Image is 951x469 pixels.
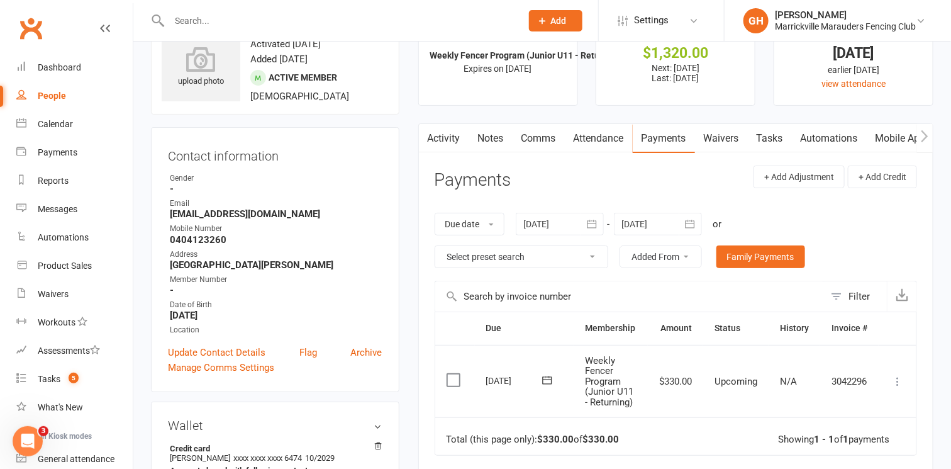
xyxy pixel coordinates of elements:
[250,38,321,50] time: Activated [DATE]
[513,124,565,153] a: Comms
[620,246,702,268] button: Added From
[16,223,133,252] a: Automations
[16,167,133,195] a: Reports
[825,281,887,312] button: Filter
[38,317,75,327] div: Workouts
[170,208,382,220] strong: [EMAIL_ADDRESS][DOMAIN_NAME]
[703,312,769,344] th: Status
[16,337,133,365] a: Assessments
[848,166,917,188] button: + Add Credit
[754,166,845,188] button: + Add Adjustment
[170,310,382,321] strong: [DATE]
[633,124,695,153] a: Payments
[538,434,574,445] strong: $330.00
[170,234,382,246] strong: 0404123260
[15,13,47,44] a: Clubworx
[168,144,382,163] h3: Contact information
[475,312,574,344] th: Due
[16,280,133,308] a: Waivers
[634,6,669,35] span: Settings
[743,8,769,33] div: GH
[170,444,376,453] strong: Credit card
[430,50,616,60] strong: Weekly Fencer Program (Junior U11 - Return...
[269,72,337,82] span: Active member
[38,232,89,242] div: Automations
[233,453,302,463] span: xxxx xxxx xxxx 6474
[419,124,469,153] a: Activity
[16,110,133,138] a: Calendar
[551,16,567,26] span: Add
[13,426,43,456] iframe: Intercom live chat
[716,246,805,268] a: Family Payments
[168,419,382,432] h3: Wallet
[168,345,265,360] a: Update Contact Details
[843,434,848,445] strong: 1
[38,91,66,101] div: People
[38,147,77,157] div: Payments
[608,47,743,60] div: $1,320.00
[778,434,889,445] div: Showing of payments
[786,47,921,60] div: [DATE]
[583,434,620,445] strong: $330.00
[250,54,308,65] time: Added [DATE]
[170,274,382,286] div: Member Number
[648,345,703,418] td: $330.00
[38,62,81,72] div: Dashboard
[170,198,382,210] div: Email
[38,346,100,356] div: Assessments
[170,183,382,195] strong: -
[16,54,133,82] a: Dashboard
[586,355,634,408] span: Weekly Fencer Program (Junior U11 - Returning)
[820,312,879,344] th: Invoice #
[529,10,582,31] button: Add
[170,299,382,311] div: Date of Birth
[435,213,504,235] button: Due date
[69,373,79,383] span: 5
[305,453,335,463] span: 10/2029
[299,345,317,360] a: Flag
[574,312,648,344] th: Membership
[820,345,879,418] td: 3042296
[38,426,48,436] span: 3
[16,138,133,167] a: Payments
[170,259,382,271] strong: [GEOGRAPHIC_DATA][PERSON_NAME]
[435,281,825,312] input: Search by invoice number
[170,285,382,296] strong: -
[695,124,748,153] a: Waivers
[447,434,620,445] div: Total (this page only): of
[38,261,92,271] div: Product Sales
[170,172,382,184] div: Gender
[792,124,867,153] a: Automations
[814,434,834,445] strong: 1 - 1
[775,21,916,32] div: Marrickville Marauders Fencing Club
[16,82,133,110] a: People
[469,124,513,153] a: Notes
[608,63,743,83] p: Next: [DATE] Last: [DATE]
[775,9,916,21] div: [PERSON_NAME]
[486,371,544,390] div: [DATE]
[38,204,77,214] div: Messages
[565,124,633,153] a: Attendance
[170,223,382,235] div: Mobile Number
[162,47,240,88] div: upload photo
[170,324,382,336] div: Location
[16,252,133,280] a: Product Sales
[464,64,532,74] span: Expires on [DATE]
[748,124,792,153] a: Tasks
[786,63,921,77] div: earlier [DATE]
[713,217,722,232] div: or
[351,345,382,360] a: Archive
[38,402,83,412] div: What's New
[769,312,820,344] th: History
[250,91,349,102] span: [DEMOGRAPHIC_DATA]
[867,124,935,153] a: Mobile App
[848,289,870,304] div: Filter
[38,289,69,299] div: Waivers
[435,171,511,190] h3: Payments
[16,308,133,337] a: Workouts
[16,365,133,393] a: Tasks 5
[38,454,114,464] div: General attendance
[648,312,703,344] th: Amount
[38,119,73,129] div: Calendar
[780,376,797,387] span: N/A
